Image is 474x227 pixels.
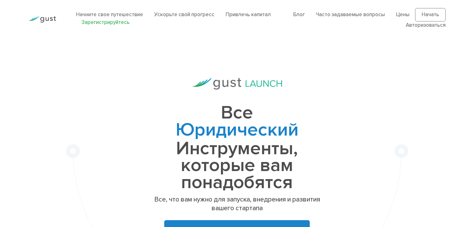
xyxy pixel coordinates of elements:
[422,12,439,18] font: Начать
[154,12,214,18] a: Ускорьте свой прогресс
[82,19,130,25] a: Зарегистрируйтесь
[415,8,446,22] a: Начать
[396,12,409,18] a: Цены
[176,137,298,193] font: Инструменты, которые вам понадобятся
[221,102,253,124] font: Все
[316,12,385,18] a: Часто задаваемые вопросы
[76,12,143,18] a: Начните свое путешествие
[192,78,282,90] img: Логотип запуска Gust
[176,119,299,141] font: Юридический
[164,137,311,160] font: Таблица крышек
[154,196,320,212] font: Все, что вам нужно для запуска, внедрения и развития вашего стартапа
[226,12,271,18] a: Привлечь капитал
[28,16,56,23] img: Логотип Порыва
[406,22,446,28] a: Авторизоваться
[293,12,305,18] a: Блог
